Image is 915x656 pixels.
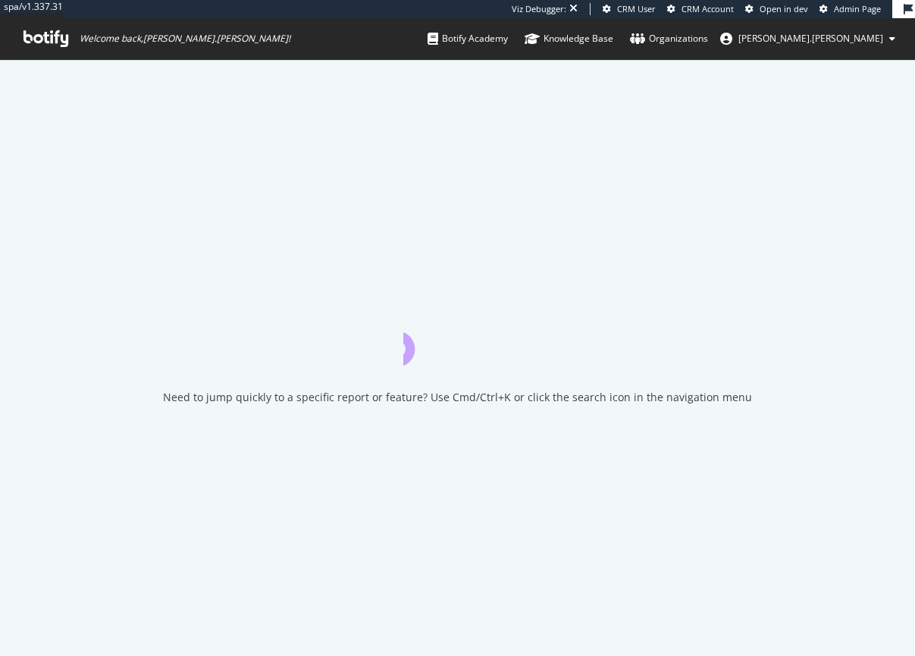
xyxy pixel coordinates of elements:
div: Botify Academy [428,31,508,46]
a: Admin Page [819,3,881,15]
span: Open in dev [760,3,808,14]
a: Botify Academy [428,18,508,59]
a: Organizations [630,18,708,59]
a: CRM Account [667,3,734,15]
div: Organizations [630,31,708,46]
span: CRM Account [682,3,734,14]
div: animation [403,311,512,366]
span: colin.reid [738,32,883,45]
a: Knowledge Base [525,18,613,59]
span: Admin Page [834,3,881,14]
div: Need to jump quickly to a specific report or feature? Use Cmd/Ctrl+K or click the search icon in ... [163,390,752,405]
button: [PERSON_NAME].[PERSON_NAME] [708,27,907,51]
a: CRM User [603,3,656,15]
div: Knowledge Base [525,31,613,46]
div: Viz Debugger: [512,3,566,15]
span: CRM User [617,3,656,14]
span: Welcome back, [PERSON_NAME].[PERSON_NAME] ! [80,33,290,45]
a: Open in dev [745,3,808,15]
